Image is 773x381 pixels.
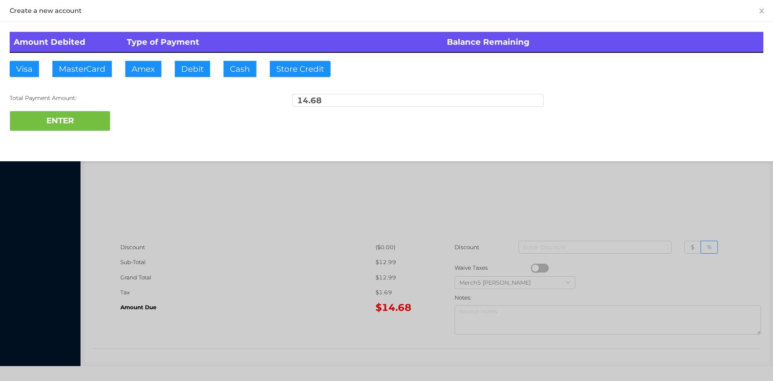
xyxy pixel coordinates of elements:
[443,32,763,52] th: Balance Remaining
[270,61,331,77] button: Store Credit
[175,61,210,77] button: Debit
[10,111,110,131] button: ENTER
[125,61,161,77] button: Amex
[223,61,256,77] button: Cash
[123,32,443,52] th: Type of Payment
[10,32,123,52] th: Amount Debited
[759,8,765,14] i: icon: close
[10,61,39,77] button: Visa
[10,6,763,15] div: Create a new account
[10,94,261,102] div: Total Payment Amount:
[52,61,112,77] button: MasterCard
